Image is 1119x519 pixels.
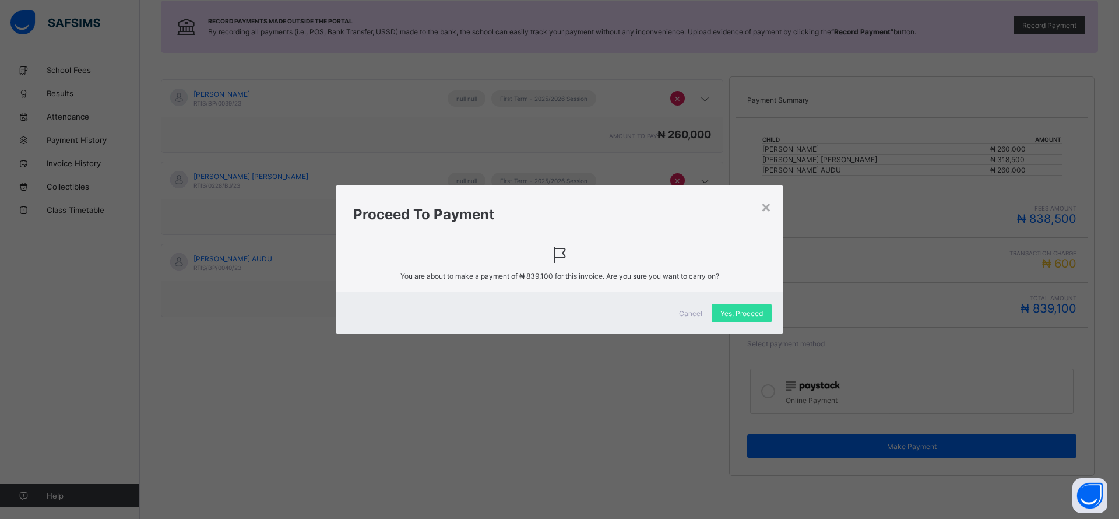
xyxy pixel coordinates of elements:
span: You are about to make a payment of for this invoice. Are you sure you want to carry on? [353,272,766,280]
h1: Proceed To Payment [353,206,766,223]
span: ₦ 839,100 [519,272,553,280]
span: Cancel [679,309,702,318]
span: Yes, Proceed [720,309,763,318]
button: Open asap [1072,478,1107,513]
div: × [761,197,772,216]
